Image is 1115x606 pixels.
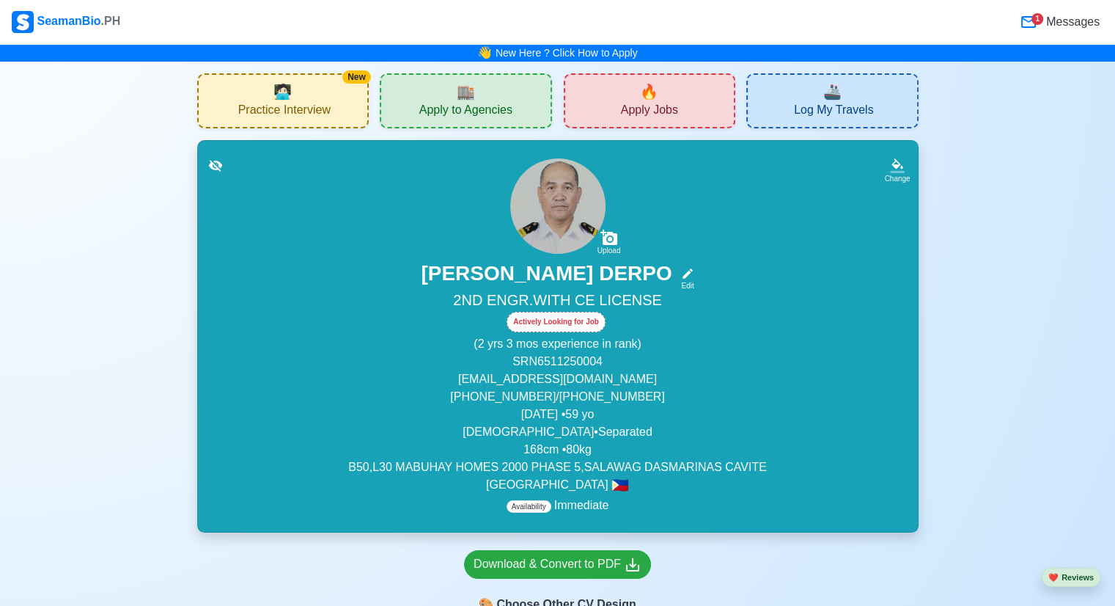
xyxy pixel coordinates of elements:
p: [DATE] • 59 yo [216,406,900,423]
p: 168 cm • 80 kg [216,441,900,459]
span: interview [273,81,292,103]
span: .PH [101,15,121,27]
span: Apply to Agencies [419,103,512,121]
p: (2 yrs 3 mos experience in rank) [216,335,900,353]
a: Download & Convert to PDF [464,550,651,579]
span: Apply Jobs [621,103,678,121]
span: agencies [457,81,475,103]
div: Upload [597,247,621,255]
span: heart [1048,573,1059,582]
p: [GEOGRAPHIC_DATA] [216,476,900,494]
div: 1 [1031,13,1043,25]
p: Immediate [507,497,609,514]
p: SRN 6511250004 [216,353,900,370]
div: Download & Convert to PDF [474,555,641,574]
h3: [PERSON_NAME] DERPO [421,261,671,291]
span: Messages [1043,13,1100,31]
span: new [640,81,658,103]
a: New Here ? Click How to Apply [496,47,638,59]
img: Logo [12,11,34,33]
h5: 2ND ENGR.WITH CE LICENSE [216,291,900,312]
button: heartReviews [1042,568,1100,588]
div: Change [884,173,910,184]
span: Log My Travels [794,103,873,121]
p: [DEMOGRAPHIC_DATA] • Separated [216,423,900,441]
div: New [342,70,371,84]
span: Availability [507,500,551,513]
div: SeamanBio [12,11,120,33]
span: travel [823,81,842,103]
span: Practice Interview [238,103,331,121]
div: Actively Looking for Job [507,312,606,332]
div: Edit [675,280,694,291]
span: bell [474,42,496,65]
p: [PHONE_NUMBER]/[PHONE_NUMBER] [216,388,900,406]
p: [EMAIL_ADDRESS][DOMAIN_NAME] [216,370,900,388]
p: B50,L30 MABUHAY HOMES 2000 PHASE 5,SALAWAG DASMARINAS CAVITE [216,459,900,476]
span: 🇵🇭 [611,478,629,492]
